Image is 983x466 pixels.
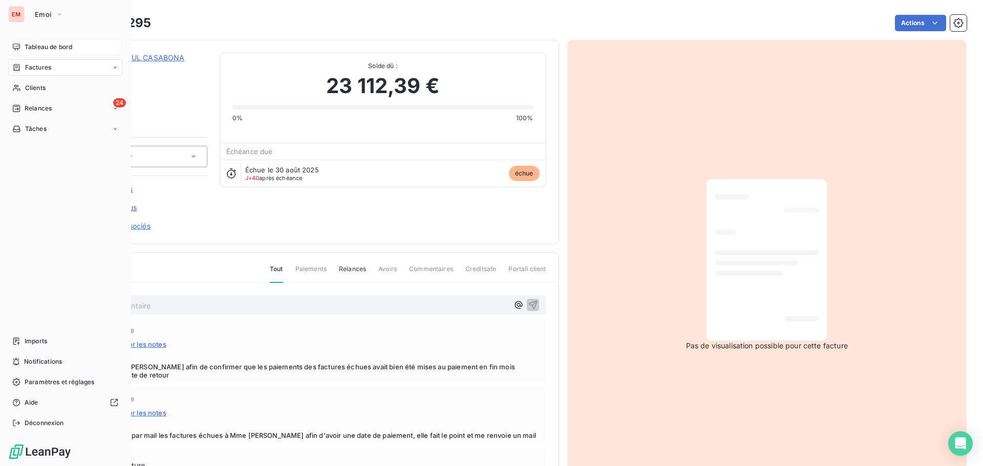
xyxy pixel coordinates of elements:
[232,114,243,123] span: 0%
[339,264,366,282] span: Relances
[8,443,72,460] img: Logo LeanPay
[686,341,848,351] span: Pas de visualisation possible pour cette facture
[25,378,94,387] span: Paramètres et réglages
[25,83,46,93] span: Clients
[24,357,62,366] span: Notifications
[516,114,533,123] span: 100%
[8,394,122,411] a: Aide
[409,264,453,282] span: Commentaires
[270,264,283,283] span: Tout
[8,6,25,23] div: EM
[66,351,542,360] span: Notes :
[25,337,47,346] span: Imports
[25,124,47,134] span: Tâches
[66,420,542,428] span: Notes :
[245,175,303,181] span: après échéance
[80,53,184,62] a: 411AFU004 AFUL CASABONA
[106,340,166,348] span: Masquer les notes
[378,264,397,282] span: Avoirs
[106,409,166,417] span: Masquer les notes
[508,264,546,282] span: Portail client
[948,431,973,456] div: Open Intercom Messenger
[25,42,72,52] span: Tableau de bord
[113,98,126,107] span: 24
[295,264,327,282] span: Paiements
[66,363,542,379] span: [DATE]: ES relance [PERSON_NAME] afin de confirmer que les paiements des factures échues avait bi...
[326,71,439,101] span: 23 112,39 €
[226,147,273,156] span: Échéance due
[245,174,260,182] span: J+40
[25,398,38,407] span: Aide
[66,431,542,439] span: [DATE]: ES par tel et par mail les factures échues à Mme [PERSON_NAME] afin d'avoir une date de p...
[35,10,51,18] span: Emoi
[465,264,497,282] span: Creditsafe
[232,61,533,71] span: Solde dû :
[80,65,207,73] span: 411AFU004
[25,104,52,113] span: Relances
[245,166,319,174] span: Échue le 30 août 2025
[25,418,64,428] span: Déconnexion
[25,63,51,72] span: Factures
[895,15,946,31] button: Actions
[509,166,540,181] span: échue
